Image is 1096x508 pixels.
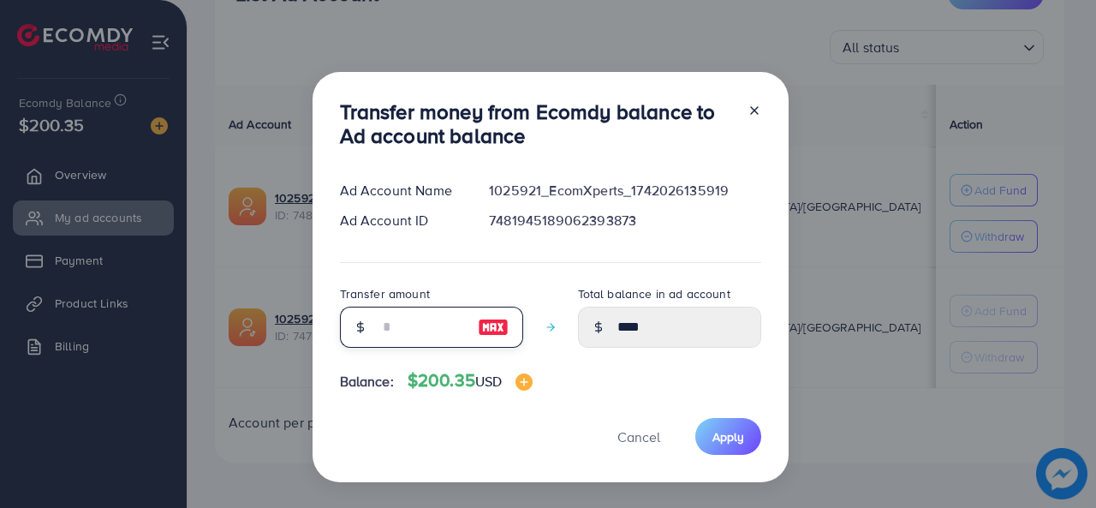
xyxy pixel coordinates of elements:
[475,181,774,200] div: 1025921_EcomXperts_1742026135919
[617,427,660,446] span: Cancel
[695,418,761,455] button: Apply
[515,374,533,391] img: image
[340,372,394,391] span: Balance:
[326,211,476,230] div: Ad Account ID
[408,370,533,391] h4: $200.35
[596,418,682,455] button: Cancel
[475,211,774,230] div: 7481945189062393873
[326,181,476,200] div: Ad Account Name
[340,99,734,149] h3: Transfer money from Ecomdy balance to Ad account balance
[712,428,744,445] span: Apply
[578,285,730,302] label: Total balance in ad account
[478,317,509,338] img: image
[475,372,502,391] span: USD
[340,285,430,302] label: Transfer amount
